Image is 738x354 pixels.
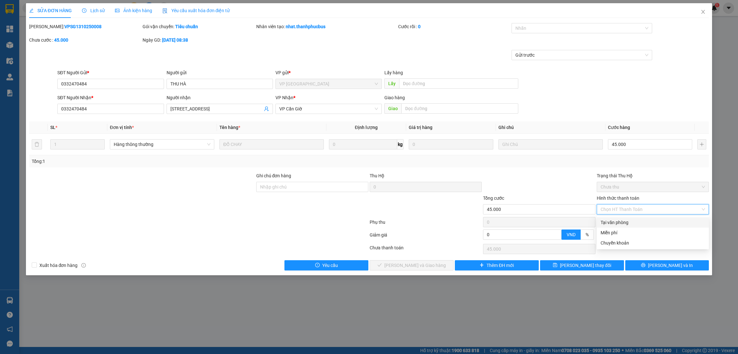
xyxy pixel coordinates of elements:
span: plus [480,263,484,268]
span: printer [641,263,645,268]
div: Chuyển khoản [601,239,705,246]
span: Giao [384,103,401,114]
div: Ngày GD: [143,36,255,44]
span: [PERSON_NAME] và In [648,262,693,269]
span: Đơn vị tính [110,125,134,130]
span: VP Sài Gòn [279,79,378,89]
div: Người nhận [167,94,273,101]
span: Gửi trước [515,50,648,60]
b: 0 [418,24,421,29]
span: Ảnh kiện hàng [115,8,152,13]
span: [PERSON_NAME] thay đổi [560,262,611,269]
span: Thêm ĐH mới [487,262,514,269]
span: Xuất hóa đơn hàng [37,262,80,269]
b: [DATE] 08:38 [162,37,188,43]
div: Phụ thu [369,219,482,230]
button: plus [697,139,706,149]
span: kg [397,139,404,149]
div: [PERSON_NAME]: [29,23,141,30]
span: Giao hàng [384,95,405,100]
input: VD: Bàn, Ghế [219,139,324,149]
div: SĐT Người Nhận [57,94,164,101]
span: user-add [264,106,269,111]
span: VP Nhận [275,95,293,100]
span: close [701,9,706,14]
span: Yêu cầu xuất hóa đơn điện tử [162,8,230,13]
button: exclamation-circleYêu cầu [284,260,368,270]
div: Tại văn phòng [601,219,705,226]
div: Người gửi [167,69,273,76]
button: save[PERSON_NAME] thay đổi [540,260,624,270]
label: Hình thức thanh toán [597,196,639,201]
b: nhat.thanhphucbus [286,24,325,29]
span: Thu Hộ [370,173,384,178]
div: Trạng thái Thu Hộ [597,172,709,179]
span: picture [115,8,119,13]
div: Gói vận chuyển: [143,23,255,30]
span: % [586,232,589,237]
span: Tên hàng [219,125,240,130]
span: VND [567,232,576,237]
div: VP gửi [275,69,382,76]
b: 45.000 [54,37,68,43]
label: Ghi chú đơn hàng [256,173,291,178]
span: Lấy hàng [384,70,403,75]
input: Dọc đường [399,78,518,89]
span: Hàng thông thường [114,140,210,149]
span: save [553,263,557,268]
span: VP Cần Giờ [279,104,378,114]
span: Lịch sử [82,8,105,13]
span: Lấy [384,78,399,89]
input: Ghi Chú [498,139,603,149]
div: Chưa cước : [29,36,141,44]
div: SĐT Người Gửi [57,69,164,76]
span: Định lượng [355,125,378,130]
input: 0 [409,139,493,149]
span: Chọn HT Thanh Toán [601,205,705,214]
div: Miễn phí [601,229,705,236]
input: Ghi chú đơn hàng [256,182,368,192]
span: Cước hàng [608,125,630,130]
button: printer[PERSON_NAME] và In [625,260,709,270]
span: info-circle [81,263,86,268]
span: exclamation-circle [315,263,320,268]
div: Chưa thanh toán [369,244,482,255]
span: Giá trị hàng [409,125,432,130]
b: VPSG1310250008 [64,24,102,29]
button: check[PERSON_NAME] và Giao hàng [370,260,454,270]
div: Giảm giá [369,231,482,243]
img: icon [162,8,168,13]
button: plusThêm ĐH mới [455,260,539,270]
div: Nhân viên tạo: [256,23,397,30]
span: SỬA ĐƠN HÀNG [29,8,72,13]
span: Yêu cầu [322,262,338,269]
b: Tiêu chuẩn [175,24,198,29]
div: Tổng: 1 [32,158,285,165]
div: Cước rồi : [398,23,510,30]
th: Ghi chú [496,121,605,134]
span: Tổng cước [483,196,504,201]
input: Dọc đường [401,103,518,114]
span: edit [29,8,34,13]
button: Close [694,3,712,21]
button: delete [32,139,42,149]
span: clock-circle [82,8,86,13]
span: Chưa thu [601,182,705,192]
span: SL [50,125,55,130]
